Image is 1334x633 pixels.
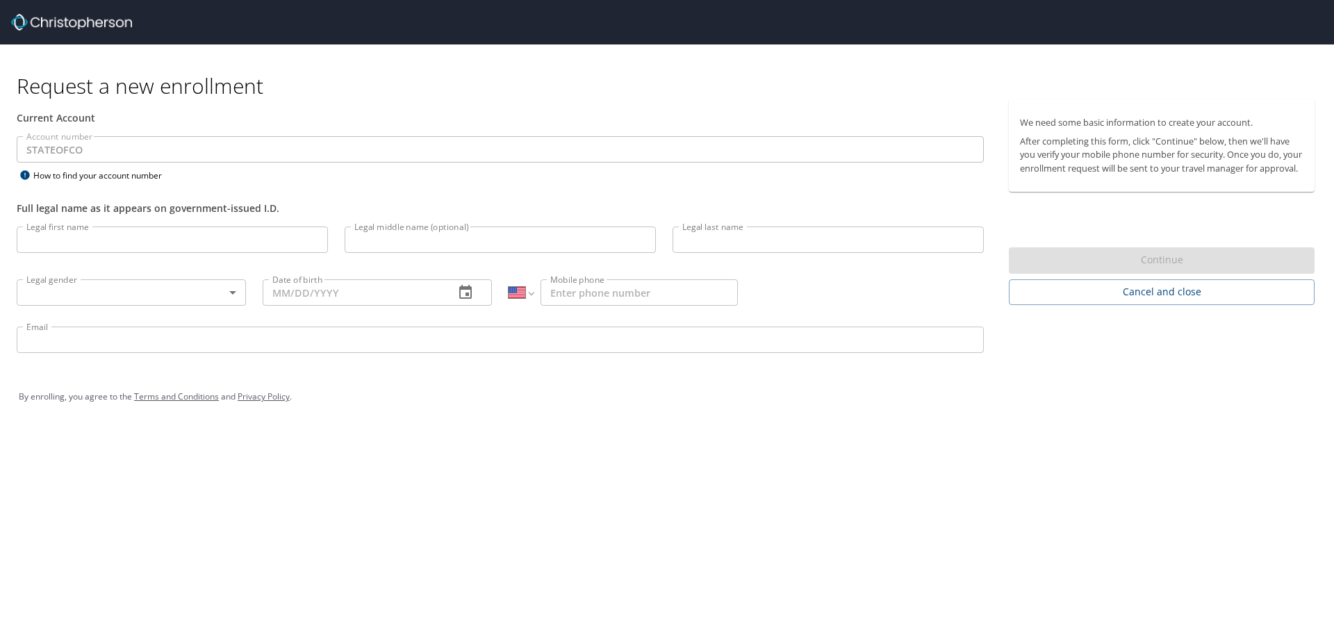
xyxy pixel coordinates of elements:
[1020,116,1303,129] p: We need some basic information to create your account.
[1020,135,1303,175] p: After completing this form, click "Continue" below, then we'll have you verify your mobile phone ...
[1020,283,1303,301] span: Cancel and close
[17,72,1326,99] h1: Request a new enrollment
[17,167,190,184] div: How to find your account number
[238,391,290,402] a: Privacy Policy
[11,14,132,31] img: cbt logo
[134,391,219,402] a: Terms and Conditions
[17,201,984,215] div: Full legal name as it appears on government-issued I.D.
[17,279,246,306] div: ​
[541,279,738,306] input: Enter phone number
[19,379,1315,414] div: By enrolling, you agree to the and .
[17,110,984,125] div: Current Account
[263,279,443,306] input: MM/DD/YYYY
[1009,279,1315,305] button: Cancel and close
